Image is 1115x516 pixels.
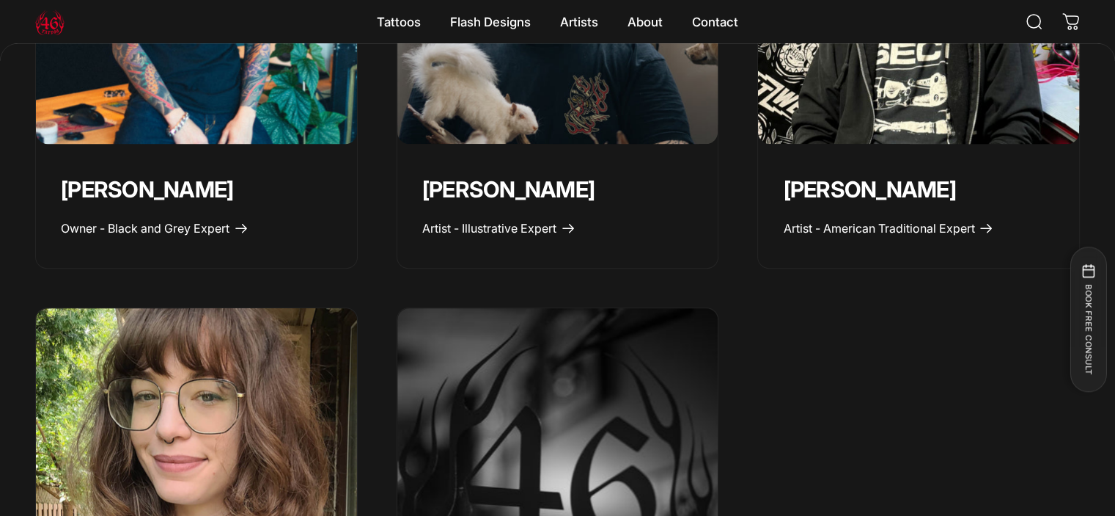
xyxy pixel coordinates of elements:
[783,221,974,236] span: Artist - American Traditional Expert
[677,7,753,37] a: Contact
[422,221,575,236] a: Artist - Illustrative Expert
[61,176,332,204] p: [PERSON_NAME]
[422,221,556,236] span: Artist - Illustrative Expert
[613,7,677,37] summary: About
[61,221,249,236] a: Owner - Black and Grey Expert
[435,7,545,37] summary: Flash Designs
[1070,247,1106,392] button: BOOK FREE CONSULT
[422,176,693,204] p: [PERSON_NAME]
[783,221,993,236] a: Artist - American Traditional Expert
[362,7,753,37] nav: Primary
[61,221,229,236] span: Owner - Black and Grey Expert
[1055,6,1087,38] a: 0 items
[362,7,435,37] summary: Tattoos
[783,176,1054,204] p: [PERSON_NAME]
[545,7,613,37] summary: Artists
